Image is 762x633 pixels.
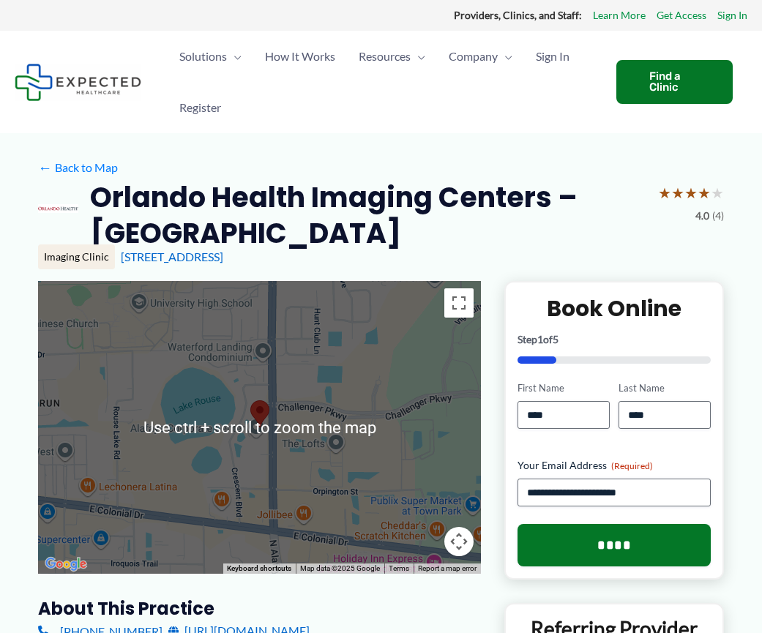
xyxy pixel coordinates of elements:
[537,333,543,345] span: 1
[593,6,646,25] a: Learn More
[671,179,684,206] span: ★
[227,31,242,82] span: Menu Toggle
[227,563,291,574] button: Keyboard shortcuts
[168,31,602,133] nav: Primary Site Navigation
[38,244,115,269] div: Imaging Clinic
[524,31,581,82] a: Sign In
[518,294,711,323] h2: Book Online
[611,460,653,471] span: (Required)
[657,6,706,25] a: Get Access
[449,31,498,82] span: Company
[518,458,711,473] label: Your Email Address
[418,564,477,572] a: Report a map error
[684,179,698,206] span: ★
[518,381,610,395] label: First Name
[444,527,474,556] button: Map camera controls
[698,179,711,206] span: ★
[347,31,437,82] a: ResourcesMenu Toggle
[553,333,559,345] span: 5
[38,160,52,174] span: ←
[359,31,411,82] span: Resources
[121,250,223,263] a: [STREET_ADDRESS]
[454,9,582,21] strong: Providers, Clinics, and Staff:
[179,82,221,133] span: Register
[38,597,481,620] h3: About this practice
[658,179,671,206] span: ★
[498,31,512,82] span: Menu Toggle
[411,31,425,82] span: Menu Toggle
[695,206,709,225] span: 4.0
[444,288,474,318] button: Toggle fullscreen view
[518,334,711,345] p: Step of
[90,179,646,252] h2: Orlando Health Imaging Centers – [GEOGRAPHIC_DATA]
[619,381,711,395] label: Last Name
[712,206,724,225] span: (4)
[253,31,347,82] a: How It Works
[168,82,233,133] a: Register
[42,555,90,574] a: Open this area in Google Maps (opens a new window)
[536,31,569,82] span: Sign In
[616,60,733,104] a: Find a Clinic
[389,564,409,572] a: Terms (opens in new tab)
[168,31,253,82] a: SolutionsMenu Toggle
[711,179,724,206] span: ★
[15,64,141,101] img: Expected Healthcare Logo - side, dark font, small
[717,6,747,25] a: Sign In
[300,564,380,572] span: Map data ©2025 Google
[42,555,90,574] img: Google
[179,31,227,82] span: Solutions
[437,31,524,82] a: CompanyMenu Toggle
[38,157,118,179] a: ←Back to Map
[265,31,335,82] span: How It Works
